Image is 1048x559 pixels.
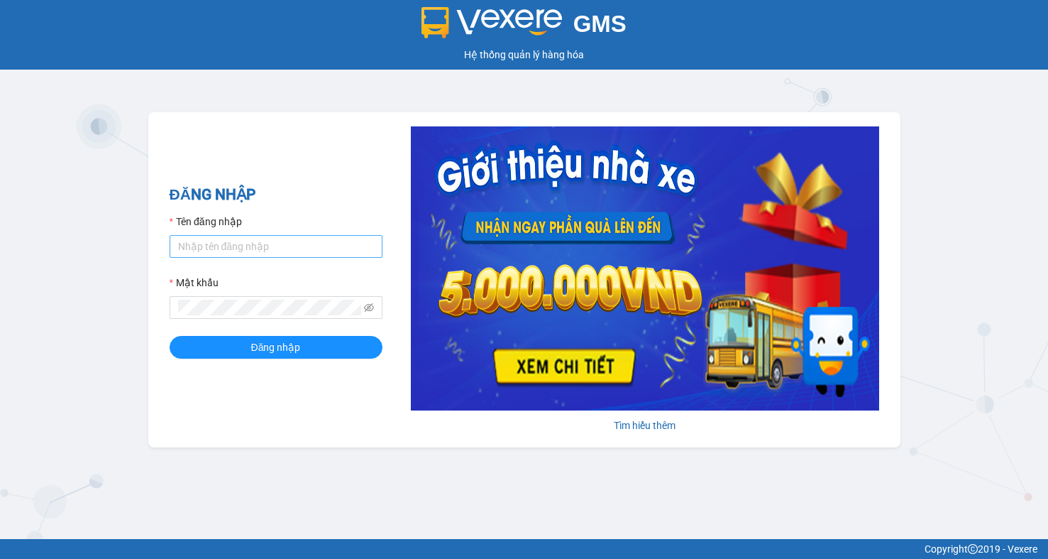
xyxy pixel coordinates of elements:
[170,336,382,359] button: Đăng nhập
[178,300,361,315] input: Mật khẩu
[251,340,301,355] span: Đăng nhập
[968,544,978,554] span: copyright
[170,214,242,229] label: Tên đăng nhập
[573,11,627,37] span: GMS
[364,303,374,313] span: eye-invisible
[411,418,879,433] div: Tìm hiểu thêm
[421,21,627,33] a: GMS
[170,275,219,291] label: Mật khẩu
[170,235,382,258] input: Tên đăng nhập
[421,7,562,38] img: logo 2
[4,47,1044,63] div: Hệ thống quản lý hàng hóa
[170,183,382,207] h2: ĐĂNG NHẬP
[11,541,1037,557] div: Copyright 2019 - Vexere
[411,126,879,411] img: banner-0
